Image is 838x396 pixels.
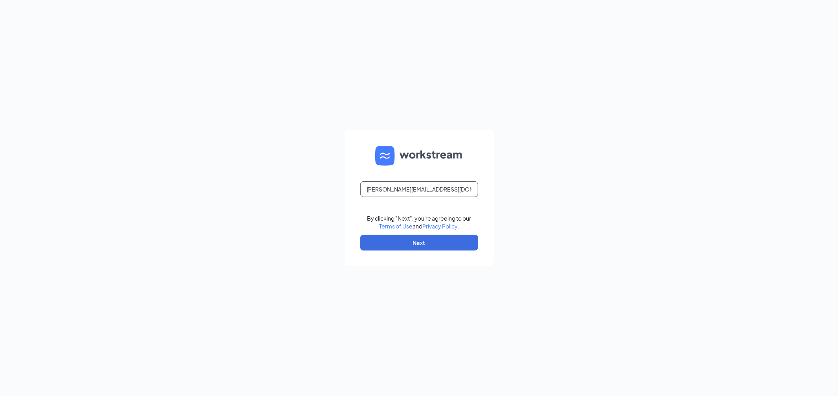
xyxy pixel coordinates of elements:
[367,214,471,230] div: By clicking "Next", you're agreeing to our and .
[375,146,463,166] img: WS logo and Workstream text
[422,223,457,230] a: Privacy Policy
[379,223,413,230] a: Terms of Use
[360,181,478,197] input: Email
[360,235,478,250] button: Next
